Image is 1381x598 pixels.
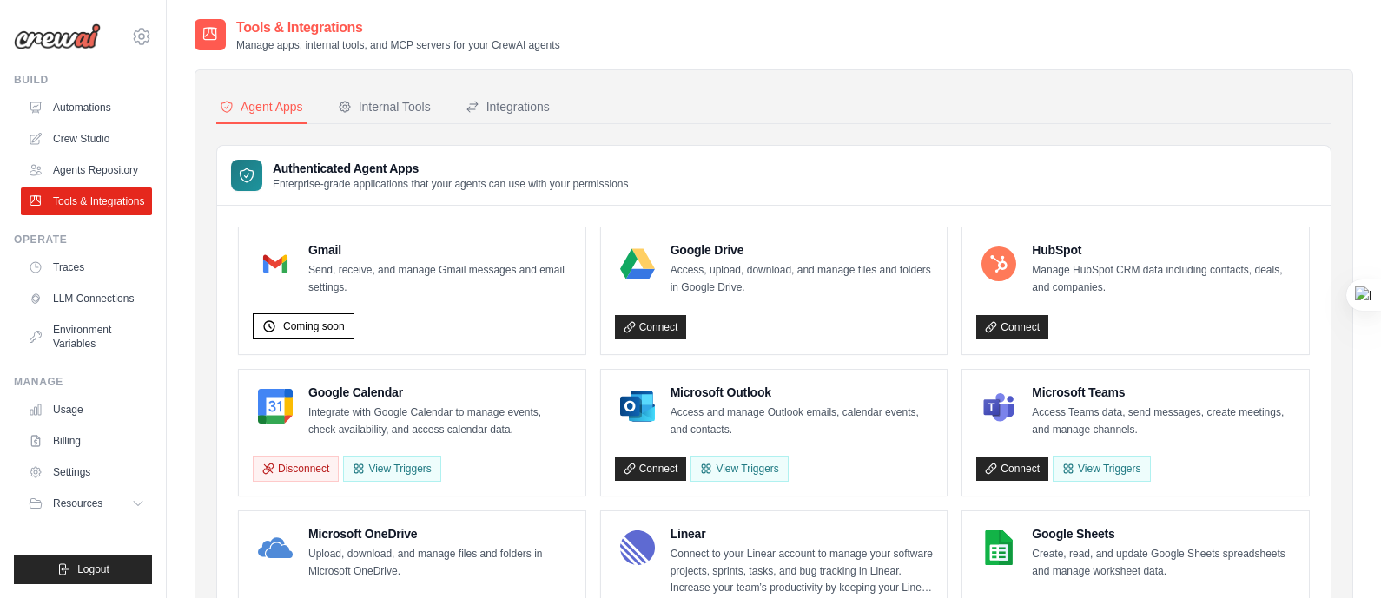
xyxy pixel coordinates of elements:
[462,91,553,124] button: Integrations
[308,384,572,401] h4: Google Calendar
[21,94,152,122] a: Automations
[21,458,152,486] a: Settings
[334,91,434,124] button: Internal Tools
[1032,241,1295,259] h4: HubSpot
[671,262,934,296] p: Access, upload, download, and manage files and folders in Google Drive.
[620,246,655,281] img: Google Drive Logo
[1053,456,1150,482] : View Triggers
[14,233,152,246] div: Operate
[308,546,572,580] p: Upload, download, and manage files and folders in Microsoft OneDrive.
[220,98,303,115] div: Agent Apps
[258,530,293,565] img: Microsoft OneDrive Logo
[976,315,1048,339] a: Connect
[308,525,572,542] h4: Microsoft OneDrive
[77,562,109,576] span: Logout
[14,555,152,584] button: Logout
[21,427,152,455] a: Billing
[21,253,152,281] a: Traces
[671,404,934,438] p: Access and manage Outlook emails, calendar events, and contacts.
[21,156,152,184] a: Agents Repository
[976,457,1048,481] a: Connect
[236,38,560,52] p: Manage apps, internal tools, and MCP servers for your CrewAI agents
[615,315,687,339] a: Connect
[671,546,934,597] p: Connect to your Linear account to manage your software projects, sprints, tasks, and bug tracking...
[308,241,572,259] h4: Gmail
[1032,262,1295,296] p: Manage HubSpot CRM data including contacts, deals, and companies.
[1032,404,1295,438] p: Access Teams data, send messages, create meetings, and manage channels.
[21,125,152,153] a: Crew Studio
[14,73,152,87] div: Build
[273,160,629,177] h3: Authenticated Agent Apps
[21,490,152,517] button: Resources
[981,246,1016,281] img: HubSpot Logo
[258,389,293,424] img: Google Calendar Logo
[14,23,101,49] img: Logo
[21,396,152,424] a: Usage
[283,319,345,333] span: Coming soon
[671,525,934,542] h4: Linear
[620,530,655,565] img: Linear Logo
[690,456,788,482] : View Triggers
[981,530,1016,565] img: Google Sheets Logo
[1032,384,1295,401] h4: Microsoft Teams
[14,375,152,389] div: Manage
[1032,525,1295,542] h4: Google Sheets
[343,456,440,482] button: View Triggers
[21,285,152,312] a: LLM Connections
[216,91,307,124] button: Agent Apps
[308,262,572,296] p: Send, receive, and manage Gmail messages and email settings.
[273,177,629,191] p: Enterprise-grade applications that your agents can use with your permissions
[21,316,152,358] a: Environment Variables
[620,389,655,424] img: Microsoft Outlook Logo
[671,384,934,401] h4: Microsoft Outlook
[53,496,102,510] span: Resources
[21,187,152,215] a: Tools & Integrations
[981,389,1016,424] img: Microsoft Teams Logo
[338,98,431,115] div: Internal Tools
[671,241,934,259] h4: Google Drive
[615,457,687,481] a: Connect
[258,246,293,281] img: Gmail Logo
[466,98,550,115] div: Integrations
[236,17,560,38] h2: Tools & Integrations
[1032,546,1295,580] p: Create, read, and update Google Sheets spreadsheets and manage worksheet data.
[308,404,572,438] p: Integrate with Google Calendar to manage events, check availability, and access calendar data.
[253,456,339,482] button: Disconnect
